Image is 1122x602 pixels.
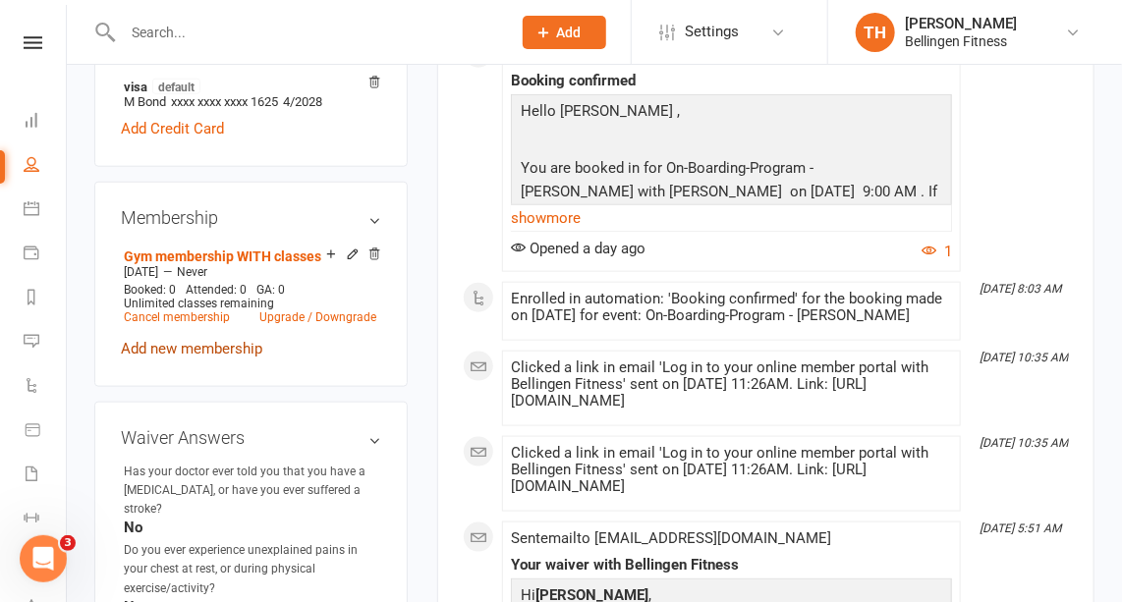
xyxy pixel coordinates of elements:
a: show more [511,204,952,232]
span: Sent email to [EMAIL_ADDRESS][DOMAIN_NAME] [511,529,831,547]
button: 1 [922,240,952,263]
iframe: Intercom live chat [20,535,67,582]
h3: Membership [121,208,381,228]
div: Enrolled in automation: 'Booking confirmed' for the booking made on [DATE] for event: On-Boarding... [511,291,952,324]
span: Booked: 0 [124,283,176,297]
a: Payments [24,233,68,277]
div: Clicked a link in email 'Log in to your online member portal with Bellingen Fitness' sent on [DAT... [511,359,952,410]
a: People [24,144,68,189]
span: Settings [685,10,739,54]
span: 4/2028 [283,94,322,109]
div: Bellingen Fitness [905,32,1017,50]
button: Add [523,16,606,49]
a: Dashboard [24,100,68,144]
span: Attended: 0 [186,283,247,297]
div: Your waiver with Bellingen Fitness [511,557,952,574]
span: 3 [60,535,76,551]
span: Opened a day ago [511,240,645,257]
div: Clicked a link in email 'Log in to your online member portal with Bellingen Fitness' sent on [DAT... [511,445,952,495]
h3: Waiver Answers [121,428,381,448]
i: [DATE] 10:35 AM [980,436,1068,450]
a: Calendar [24,189,68,233]
span: Never [177,265,207,279]
a: Add Credit Card [121,117,224,140]
input: Search... [117,19,497,46]
p: You are booked in for On-Boarding-Program - [PERSON_NAME] with [PERSON_NAME] on [DATE] 9:00 AM . ... [516,156,947,302]
span: Unlimited classes remaining [124,297,274,310]
div: Has your doctor ever told you that you have a [MEDICAL_DATA], or have you ever suffered a stroke? [124,463,381,520]
span: xxxx xxxx xxxx 1625 [171,94,278,109]
p: Hello [PERSON_NAME] , [516,99,947,128]
li: M Bond [121,76,381,112]
i: [DATE] 5:51 AM [980,521,1061,535]
span: GA: 0 [256,283,285,297]
i: [DATE] 8:03 AM [980,282,1061,296]
a: Cancel membership [124,310,230,324]
a: Add new membership [121,340,262,357]
span: [DATE] [124,265,158,279]
strong: No [124,519,381,536]
a: Upgrade / Downgrade [259,310,376,324]
a: Gym membership WITH classes [124,248,321,264]
div: [PERSON_NAME] [905,15,1017,32]
a: Product Sales [24,410,68,454]
div: Booking confirmed [511,73,952,89]
strong: visa [124,79,371,94]
i: [DATE] 10:35 AM [980,351,1068,364]
a: Reports [24,277,68,321]
span: Add [557,25,582,40]
div: Do you ever experience unexplained pains in your chest at rest, or during physical exercise/activ... [124,541,381,598]
div: — [119,264,381,280]
div: TH [856,13,895,52]
span: default [152,79,200,94]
